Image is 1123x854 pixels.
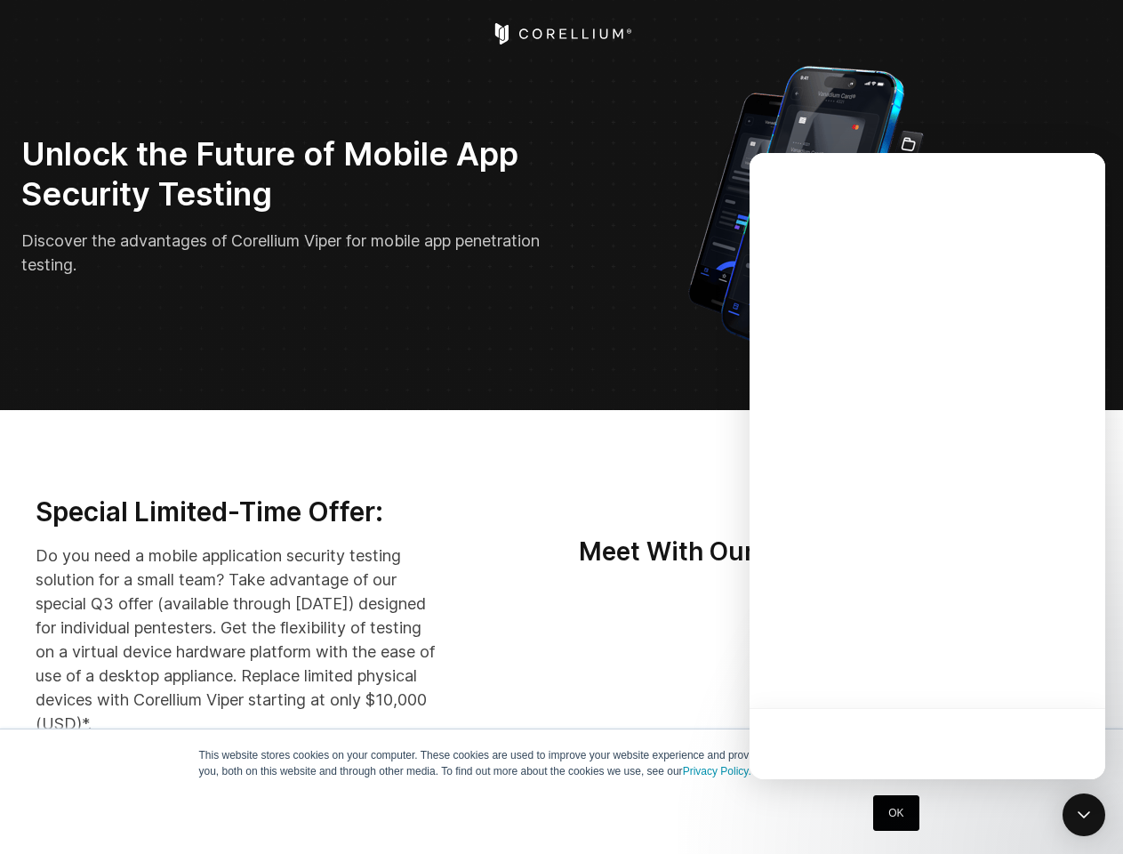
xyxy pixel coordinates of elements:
[491,23,632,44] a: Corellium Home
[21,231,540,274] span: Discover the advantages of Corellium Viper for mobile app penetration testing.
[579,536,1007,567] strong: Meet With Our Team To Get Started
[36,495,439,529] h3: Special Limited-Time Offer:
[1063,794,1105,836] div: Open Intercom Messenger
[672,57,940,367] img: Corellium_VIPER_Hero_1_1x
[683,765,751,777] a: Privacy Policy.
[21,134,549,214] h2: Unlock the Future of Mobile App Security Testing
[199,747,925,779] p: This website stores cookies on your computer. These cookies are used to improve your website expe...
[873,795,918,831] a: OK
